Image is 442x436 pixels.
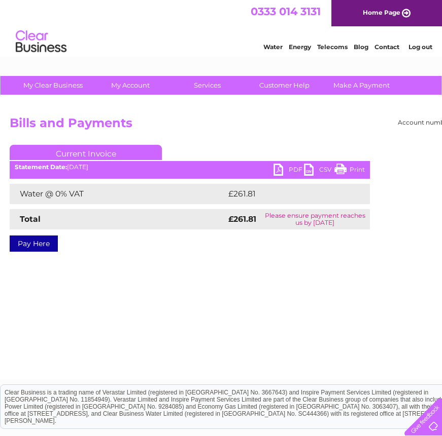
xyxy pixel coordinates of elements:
a: 0333 014 3131 [251,5,321,18]
a: Blog [354,43,368,51]
strong: Total [20,214,41,224]
b: Statement Date: [15,163,67,171]
img: logo.png [15,26,67,57]
a: Customer Help [243,76,326,95]
a: Services [165,76,249,95]
strong: £261.81 [228,214,256,224]
a: PDF [274,164,304,178]
a: CSV [304,164,334,178]
td: £261.81 [226,184,351,204]
a: Print [334,164,365,178]
a: Telecoms [317,43,348,51]
a: My Account [88,76,172,95]
td: Please ensure payment reaches us by [DATE] [260,209,370,229]
div: [DATE] [10,164,370,171]
a: Current Invoice [10,145,162,160]
a: Contact [375,43,399,51]
a: My Clear Business [11,76,95,95]
a: Energy [289,43,311,51]
a: Make A Payment [320,76,403,95]
a: Water [263,43,283,51]
a: Pay Here [10,235,58,252]
a: Log out [409,43,432,51]
td: Water @ 0% VAT [10,184,226,204]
